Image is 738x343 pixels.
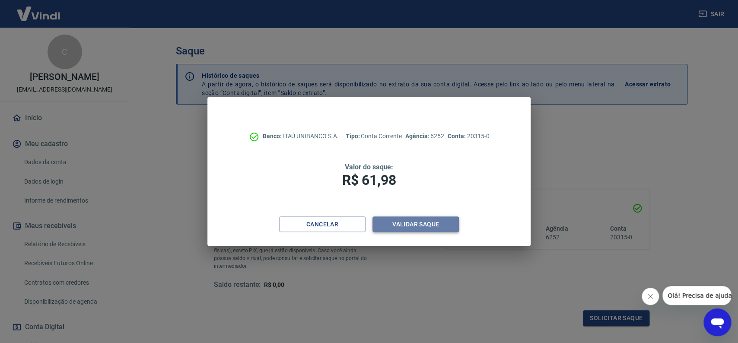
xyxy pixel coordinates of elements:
[263,133,283,140] span: Banco:
[279,216,366,232] button: Cancelar
[662,286,731,305] iframe: Mensagem da empresa
[405,133,431,140] span: Agência:
[346,133,361,140] span: Tipo:
[342,172,396,188] span: R$ 61,98
[5,6,73,13] span: Olá! Precisa de ajuda?
[372,216,459,232] button: Validar saque
[345,163,393,171] span: Valor do saque:
[346,132,402,141] p: Conta Corrente
[448,133,467,140] span: Conta:
[263,132,339,141] p: ITAÚ UNIBANCO S.A.
[448,132,489,141] p: 20315-0
[405,132,444,141] p: 6252
[642,288,659,305] iframe: Fechar mensagem
[703,308,731,336] iframe: Botão para abrir a janela de mensagens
